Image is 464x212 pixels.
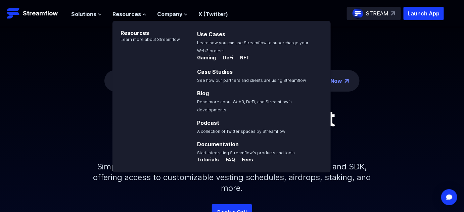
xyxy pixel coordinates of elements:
[7,7,20,20] img: Streamflow Logo
[112,37,180,42] p: Learn more about Streamflow
[157,10,182,18] span: Company
[237,156,253,163] p: Fees
[235,54,250,61] p: NFT
[197,55,218,62] a: Gaming
[112,10,146,18] button: Resources
[197,40,309,53] span: Learn how you can use Streamflow to supercharge your Web3 project
[197,150,295,155] span: Start integrating Streamflow’s products and tools
[81,108,383,151] h1: Token management infrastructure
[197,119,220,126] a: Podcast
[218,55,235,62] a: DeFi
[197,156,219,163] p: Tutorials
[218,54,234,61] p: DeFi
[198,11,228,17] a: X (Twitter)
[88,151,376,204] p: Simplify your token distribution with Streamflow's Application and SDK, offering access to custom...
[221,156,235,163] p: FAQ
[112,21,180,37] p: Resources
[197,129,286,134] span: A collection of Twitter spaces by Streamflow
[366,9,388,17] p: STREAM
[235,55,250,62] a: NFT
[404,7,444,20] button: Launch App
[197,141,239,148] a: Documentation
[197,90,209,97] a: Blog
[112,10,141,18] span: Resources
[71,10,102,18] button: Solutions
[197,157,221,164] a: Tutorials
[353,8,363,19] img: streamflow-logo-circle.png
[441,189,457,205] div: Open Intercom Messenger
[345,79,349,83] img: top-right-arrow.png
[23,9,58,18] p: Streamflow
[347,7,401,20] a: STREAM
[221,157,237,164] a: FAQ
[197,31,226,38] a: Use Cases
[197,68,233,75] a: Case Studies
[157,10,188,18] button: Company
[7,7,64,20] a: Streamflow
[197,78,307,83] span: See how our partners and clients are using Streamflow
[391,11,395,15] img: top-right-arrow.svg
[237,157,253,164] a: Fees
[197,99,292,112] span: Read more about Web3, DeFi, and Streamflow’s developments
[197,54,216,61] p: Gaming
[71,10,96,18] span: Solutions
